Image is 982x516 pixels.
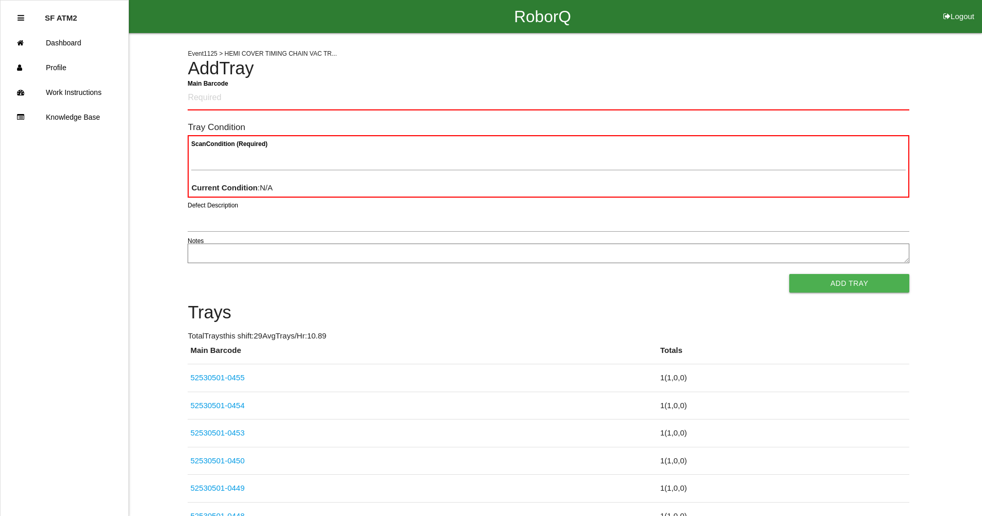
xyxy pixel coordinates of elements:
[188,86,909,110] input: Required
[188,122,909,132] h6: Tray Condition
[190,428,244,437] a: 52530501-0453
[658,420,910,447] td: 1 ( 1 , 0 , 0 )
[188,303,909,322] h4: Trays
[18,6,24,30] div: Close
[190,401,244,410] a: 52530501-0454
[191,183,273,192] span: : N/A
[45,6,77,22] p: SF ATM2
[1,105,128,130] a: Knowledge Base
[1,30,128,55] a: Dashboard
[789,274,909,293] button: Add Tray
[188,79,228,87] b: Main Barcode
[658,345,910,364] th: Totals
[188,345,657,364] th: Main Barcode
[188,236,204,246] label: Notes
[188,201,238,210] label: Defect Description
[188,50,337,57] span: Event 1125 > HEMI COVER TIMING CHAIN VAC TR...
[658,364,910,392] td: 1 ( 1 , 0 , 0 )
[190,373,244,382] a: 52530501-0455
[190,483,244,492] a: 52530501-0449
[1,55,128,80] a: Profile
[658,392,910,420] td: 1 ( 1 , 0 , 0 )
[191,140,268,148] b: Scan Condition (Required)
[190,456,244,465] a: 52530501-0450
[188,59,909,78] h4: Add Tray
[188,330,909,342] p: Total Trays this shift: 29 Avg Trays /Hr: 10.89
[191,183,257,192] b: Current Condition
[658,447,910,475] td: 1 ( 1 , 0 , 0 )
[1,80,128,105] a: Work Instructions
[658,475,910,503] td: 1 ( 1 , 0 , 0 )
